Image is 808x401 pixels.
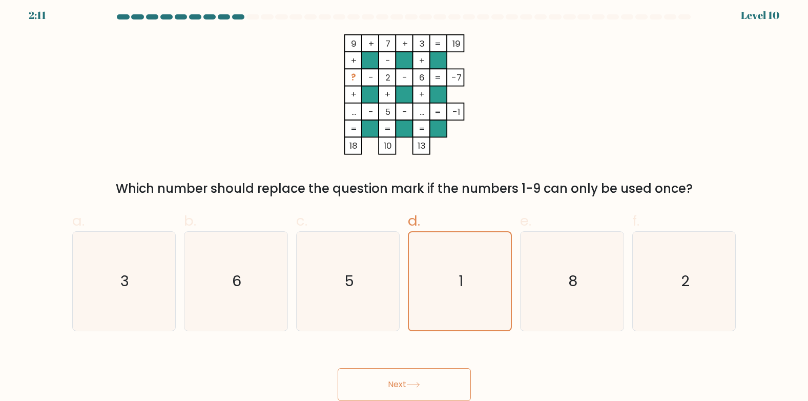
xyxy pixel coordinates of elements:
[351,106,356,118] tspan: ...
[385,71,390,84] tspan: 2
[78,179,730,198] div: Which number should replace the question mark if the numbers 1-9 can only be used once?
[632,211,639,231] span: f.
[418,139,426,152] tspan: 13
[418,123,425,135] tspan: =
[419,71,424,84] tspan: 6
[350,123,357,135] tspan: =
[568,271,577,291] text: 8
[459,271,463,291] text: 1
[452,106,460,118] tspan: -1
[384,123,391,135] tspan: =
[452,37,460,50] tspan: 19
[681,271,690,291] text: 2
[402,71,407,84] tspan: -
[184,211,196,231] span: b.
[349,139,358,152] tspan: 18
[385,54,390,67] tspan: -
[368,71,374,84] tspan: -
[741,8,779,23] div: Level 10
[350,54,356,67] tspan: +
[402,106,407,118] tspan: -
[29,8,46,23] div: 2:11
[350,37,356,50] tspan: 9
[385,37,390,50] tspan: 7
[419,54,424,67] tspan: +
[344,271,354,291] text: 5
[408,211,420,231] span: d.
[434,37,441,50] tspan: =
[232,271,241,291] text: 6
[383,139,391,152] tspan: 10
[402,37,407,50] tspan: +
[351,71,356,84] tspan: ?
[338,368,471,401] button: Next
[451,71,461,84] tspan: -7
[368,37,374,50] tspan: +
[419,106,424,118] tspan: ...
[385,106,390,118] tspan: 5
[419,88,424,101] tspan: +
[434,71,441,84] tspan: =
[350,88,356,101] tspan: +
[520,211,531,231] span: e.
[296,211,307,231] span: c.
[419,37,424,50] tspan: 3
[120,271,129,291] text: 3
[434,106,441,118] tspan: =
[385,88,390,101] tspan: +
[368,106,374,118] tspan: -
[72,211,85,231] span: a.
